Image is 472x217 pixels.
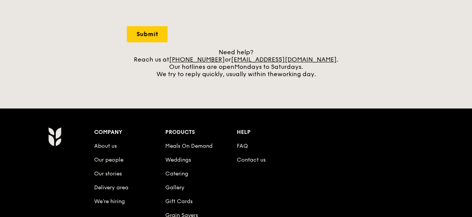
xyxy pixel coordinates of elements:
a: Weddings [165,157,191,163]
div: Company [94,127,165,138]
a: Catering [165,170,188,177]
a: Meals On Demand [165,143,213,149]
span: working day. [278,70,316,78]
a: Gallery [165,184,184,191]
div: Help [237,127,308,138]
a: [EMAIL_ADDRESS][DOMAIN_NAME] [231,56,337,63]
a: Our stories [94,170,122,177]
input: Submit [127,26,168,42]
a: FAQ [237,143,248,149]
div: Products [165,127,236,138]
a: Gift Cards [165,198,193,205]
a: Delivery area [94,184,128,191]
a: [PHONE_NUMBER] [169,56,225,63]
a: Our people [94,157,123,163]
span: Mondays to Saturdays. [234,63,303,70]
a: About us [94,143,117,149]
div: Need help? Reach us at or . Our hotlines are open We try to reply quickly, usually within the [127,48,345,78]
a: Contact us [237,157,266,163]
img: Grain [48,127,61,146]
a: We’re hiring [94,198,125,205]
